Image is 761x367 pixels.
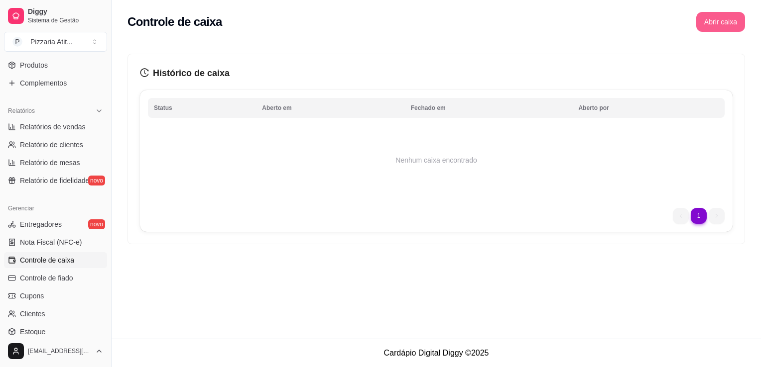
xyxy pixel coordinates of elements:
a: Relatório de fidelidadenovo [4,173,107,188]
a: Complementos [4,75,107,91]
span: Controle de caixa [20,255,74,265]
span: history [140,68,149,77]
div: Gerenciar [4,200,107,216]
a: Produtos [4,57,107,73]
td: Nenhum caixa encontrado [148,120,725,200]
span: Cupons [20,291,44,301]
nav: pagination navigation [668,203,730,229]
th: Aberto em [256,98,404,118]
span: Relatórios de vendas [20,122,86,132]
span: Entregadores [20,219,62,229]
a: DiggySistema de Gestão [4,4,107,28]
div: Pizzaria Atit ... [30,37,73,47]
a: Clientes [4,306,107,322]
button: Abrir caixa [696,12,745,32]
a: Controle de fiado [4,270,107,286]
li: pagination item 1 active [691,208,707,224]
a: Cupons [4,288,107,304]
h3: Histórico de caixa [140,66,733,80]
span: Produtos [20,60,48,70]
a: Relatórios de vendas [4,119,107,135]
span: Relatório de clientes [20,140,83,150]
a: Entregadoresnovo [4,216,107,232]
span: Sistema de Gestão [28,16,103,24]
h2: Controle de caixa [127,14,222,30]
span: Relatório de fidelidade [20,176,89,185]
span: Nota Fiscal (NFC-e) [20,237,82,247]
span: Diggy [28,7,103,16]
span: Complementos [20,78,67,88]
th: Status [148,98,256,118]
span: Relatórios [8,107,35,115]
button: Select a team [4,32,107,52]
th: Aberto por [572,98,725,118]
a: Nota Fiscal (NFC-e) [4,234,107,250]
a: Relatório de mesas [4,155,107,171]
span: Controle de fiado [20,273,73,283]
button: [EMAIL_ADDRESS][DOMAIN_NAME] [4,339,107,363]
footer: Cardápio Digital Diggy © 2025 [112,339,761,367]
th: Fechado em [405,98,573,118]
a: Estoque [4,324,107,340]
span: Estoque [20,327,45,337]
span: Relatório de mesas [20,158,80,168]
a: Relatório de clientes [4,137,107,153]
span: P [12,37,22,47]
span: Clientes [20,309,45,319]
a: Controle de caixa [4,252,107,268]
span: [EMAIL_ADDRESS][DOMAIN_NAME] [28,347,91,355]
